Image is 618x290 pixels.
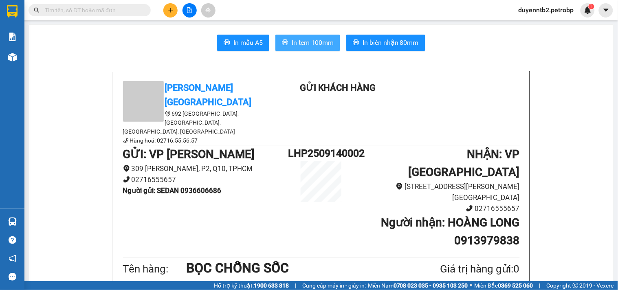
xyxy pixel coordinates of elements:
[8,33,17,41] img: solution-icon
[9,236,16,244] span: question-circle
[368,281,468,290] span: Miền Nam
[183,3,197,18] button: file-add
[275,35,340,51] button: printerIn tem 100mm
[9,255,16,262] span: notification
[396,183,403,190] span: environment
[123,261,187,277] div: Tên hàng:
[7,5,18,18] img: logo-vxr
[573,283,578,288] span: copyright
[217,35,269,51] button: printerIn mẫu A5
[295,281,296,290] span: |
[282,39,288,47] span: printer
[394,282,468,289] strong: 0708 023 035 - 0935 103 250
[165,111,171,116] span: environment
[45,6,141,15] input: Tìm tên, số ĐT hoặc mã đơn
[123,136,270,145] li: Hàng hoá: 02716.55.56.57
[603,7,610,14] span: caret-down
[123,174,288,185] li: 02716555657
[254,282,289,289] strong: 1900 633 818
[4,4,118,48] li: [PERSON_NAME][GEOGRAPHIC_DATA]
[475,281,533,290] span: Miền Bắc
[201,3,216,18] button: aim
[34,7,40,13] span: search
[302,281,366,290] span: Cung cấp máy in - giấy in:
[165,83,252,107] b: [PERSON_NAME][GEOGRAPHIC_DATA]
[123,176,130,183] span: phone
[214,281,289,290] span: Hỗ trợ kỹ thuật:
[498,282,533,289] strong: 0369 525 060
[590,4,593,9] span: 1
[599,3,613,18] button: caret-down
[163,3,178,18] button: plus
[9,273,16,281] span: message
[381,216,519,247] b: Người nhận : HOÀNG LONG 0913979838
[400,261,519,277] div: Giá trị hàng gửi: 0
[353,39,359,47] span: printer
[123,147,255,161] b: GỬI : VP [PERSON_NAME]
[123,109,270,136] li: 692 [GEOGRAPHIC_DATA], [GEOGRAPHIC_DATA], [GEOGRAPHIC_DATA], [GEOGRAPHIC_DATA]
[224,39,230,47] span: printer
[512,5,581,15] span: duyenntb2.petrobp
[56,57,108,84] li: VP VP [GEOGRAPHIC_DATA]
[292,37,334,48] span: In tem 100mm
[288,145,354,161] h1: LHP2509140002
[186,258,400,278] h1: BỌC CHỐNG SỐC
[346,35,425,51] button: printerIn biên nhận 80mm
[205,7,211,13] span: aim
[466,205,473,212] span: phone
[187,7,192,13] span: file-add
[8,217,17,226] img: warehouse-icon
[589,4,594,9] sup: 1
[363,37,419,48] span: In biên nhận 80mm
[539,281,541,290] span: |
[300,83,376,93] b: Gửi khách hàng
[8,53,17,62] img: warehouse-icon
[354,203,520,214] li: 02716555657
[168,7,174,13] span: plus
[123,163,288,174] li: 309 [PERSON_NAME], P2, Q10, TPHCM
[470,284,473,287] span: ⚪️
[584,7,592,14] img: icon-new-feature
[4,57,56,75] li: VP VP [PERSON_NAME]
[123,138,129,143] span: phone
[123,165,130,172] span: environment
[354,181,520,203] li: [STREET_ADDRESS][PERSON_NAME] [GEOGRAPHIC_DATA]
[123,187,222,195] b: Người gửi : SEDAN 0936606686
[233,37,263,48] span: In mẫu A5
